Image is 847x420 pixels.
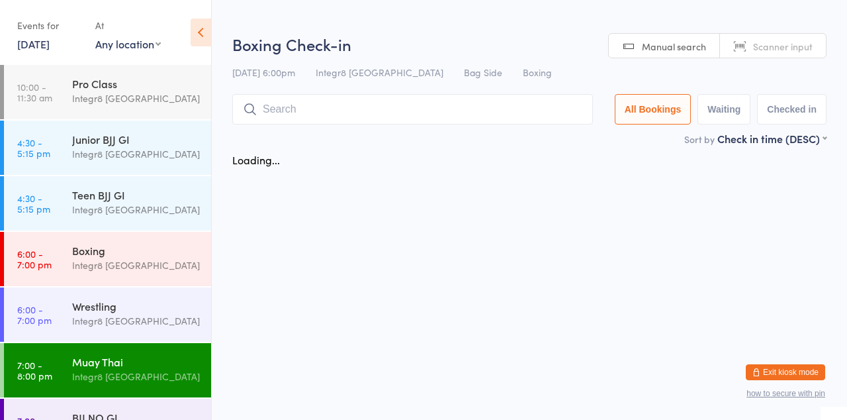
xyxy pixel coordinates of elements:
[72,354,200,369] div: Muay Thai
[72,132,200,146] div: Junior BJJ GI
[232,94,593,125] input: Search
[95,15,161,36] div: At
[4,121,211,175] a: 4:30 -5:15 pmJunior BJJ GIIntegr8 [GEOGRAPHIC_DATA]
[17,248,52,270] time: 6:00 - 7:00 pm
[4,176,211,231] a: 4:30 -5:15 pmTeen BJJ GIIntegr8 [GEOGRAPHIC_DATA]
[523,66,552,79] span: Boxing
[753,40,813,53] span: Scanner input
[746,389,825,398] button: how to secure with pin
[4,232,211,286] a: 6:00 -7:00 pmBoxingIntegr8 [GEOGRAPHIC_DATA]
[72,299,200,313] div: Wrestling
[232,33,826,55] h2: Boxing Check-in
[17,81,52,103] time: 10:00 - 11:30 am
[17,137,50,158] time: 4:30 - 5:15 pm
[72,243,200,258] div: Boxing
[17,304,52,325] time: 6:00 - 7:00 pm
[17,360,52,381] time: 7:00 - 8:00 pm
[72,76,200,91] div: Pro Class
[72,313,200,329] div: Integr8 [GEOGRAPHIC_DATA]
[95,36,161,51] div: Any location
[464,66,502,79] span: Bag Side
[72,146,200,162] div: Integr8 [GEOGRAPHIC_DATA]
[717,131,826,146] div: Check in time (DESC)
[232,66,295,79] span: [DATE] 6:00pm
[232,152,280,167] div: Loading...
[4,65,211,119] a: 10:00 -11:30 amPro ClassIntegr8 [GEOGRAPHIC_DATA]
[72,258,200,273] div: Integr8 [GEOGRAPHIC_DATA]
[697,94,750,125] button: Waiting
[4,343,211,397] a: 7:00 -8:00 pmMuay ThaiIntegr8 [GEOGRAPHIC_DATA]
[4,288,211,342] a: 6:00 -7:00 pmWrestlingIntegr8 [GEOGRAPHIC_DATA]
[17,36,50,51] a: [DATE]
[684,132,715,146] label: Sort by
[757,94,826,125] button: Checked in
[642,40,706,53] span: Manual search
[17,193,50,214] time: 4:30 - 5:15 pm
[72,91,200,106] div: Integr8 [GEOGRAPHIC_DATA]
[746,364,825,380] button: Exit kiosk mode
[72,187,200,202] div: Teen BJJ GI
[615,94,691,125] button: All Bookings
[72,369,200,384] div: Integr8 [GEOGRAPHIC_DATA]
[17,15,82,36] div: Events for
[72,202,200,217] div: Integr8 [GEOGRAPHIC_DATA]
[316,66,443,79] span: Integr8 [GEOGRAPHIC_DATA]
